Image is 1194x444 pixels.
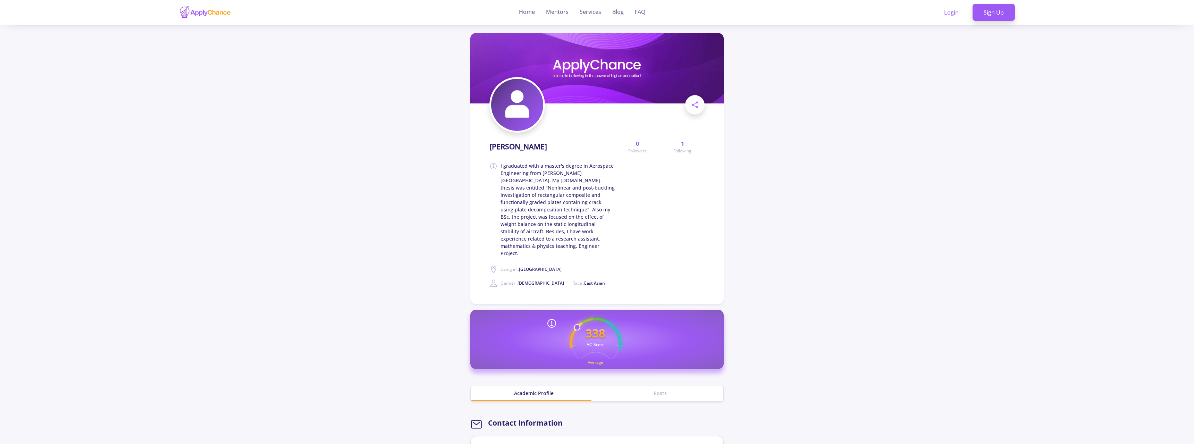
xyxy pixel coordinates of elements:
[597,389,723,397] div: Posts
[488,419,563,427] h2: Contact Information
[572,280,605,286] span: Race :
[519,266,562,272] span: [GEOGRAPHIC_DATA]
[615,140,660,154] a: 0Followers
[628,148,647,154] span: Followers
[933,4,970,21] a: Login
[681,140,684,148] span: 1
[586,342,604,347] text: AC-Score
[660,140,705,154] a: 1Following
[470,33,724,103] img: Mona Karimigharighcover image
[586,325,605,341] text: 338
[588,360,603,365] text: Average
[501,280,564,286] span: Gender :
[673,148,691,154] span: Following
[489,142,547,151] h1: [PERSON_NAME]
[518,280,564,286] span: [DEMOGRAPHIC_DATA]
[179,6,231,19] img: applychance logo
[471,389,597,397] div: Academic Profile
[501,266,562,272] span: Living in :
[973,4,1015,21] a: Sign Up
[636,140,639,148] span: 0
[584,280,605,286] span: East Asian
[491,79,543,131] img: Mona Karimigharighavatar
[501,162,615,257] span: I graduated with a master's degree in Aerospace Engineering from [PERSON_NAME][GEOGRAPHIC_DATA]. ...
